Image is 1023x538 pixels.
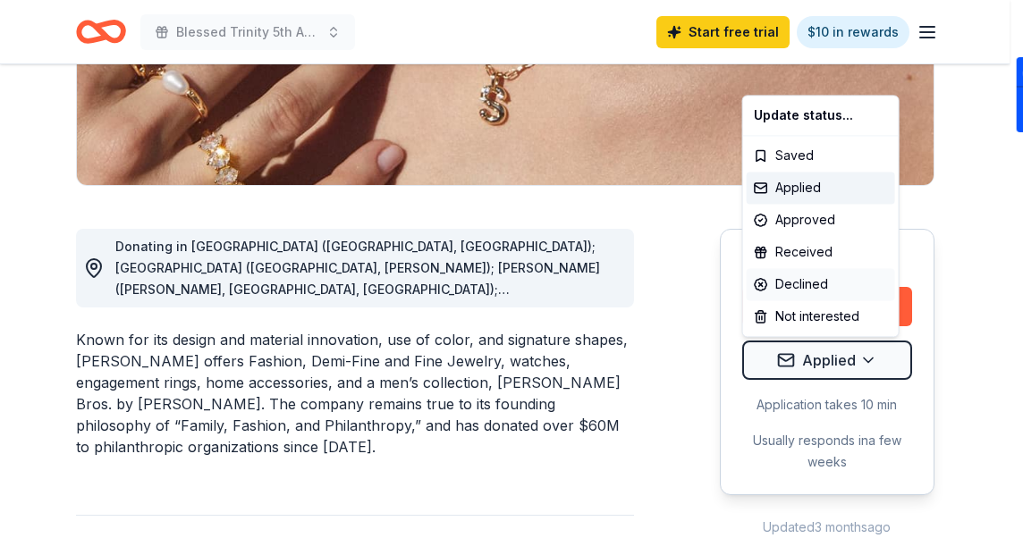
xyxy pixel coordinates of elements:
[747,139,895,172] div: Saved
[747,300,895,332] div: Not interested
[747,204,895,236] div: Approved
[747,172,895,204] div: Applied
[747,236,895,268] div: Received
[176,21,319,43] span: Blessed Trinity 5th Anniversary Bingo
[747,268,895,300] div: Declined
[747,99,895,131] div: Update status...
